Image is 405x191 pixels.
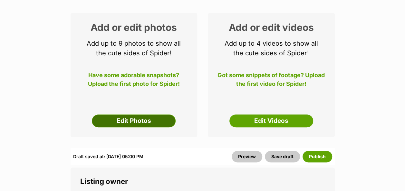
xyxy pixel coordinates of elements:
a: Edit Photos [92,114,176,127]
a: Edit Videos [229,114,313,127]
h2: Add or edit videos [217,23,325,32]
button: Save draft [265,151,300,162]
button: Publish [303,151,332,162]
h2: Add or edit photos [80,23,188,32]
p: Have some adorable snapshots? Upload the first photo for Spider! [80,71,188,92]
span: Listing owner [80,177,128,186]
a: Preview [232,151,262,162]
p: Add up to 4 videos to show all the cute sides of Spider! [217,39,325,58]
div: Draft saved at: [DATE] 05:00 PM [73,151,143,162]
p: Add up to 9 photos to show all the cute sides of Spider! [80,39,188,58]
p: Got some snippets of footage? Upload the first video for Spider! [217,71,325,92]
